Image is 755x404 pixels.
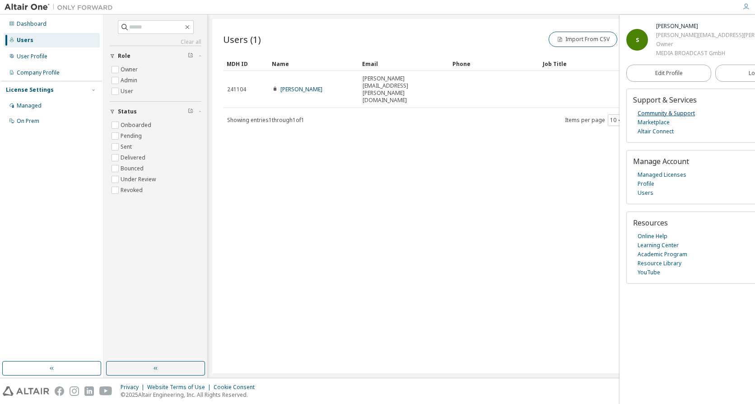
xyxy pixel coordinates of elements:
img: instagram.svg [70,386,79,396]
button: Role [110,46,201,66]
div: User Profile [17,53,47,60]
a: [PERSON_NAME] [280,85,322,93]
div: Website Terms of Use [147,384,214,391]
span: Resources [633,218,668,228]
a: Altair Connect [638,127,674,136]
span: 241104 [227,86,246,93]
button: Import From CSV [549,32,617,47]
label: User [121,86,135,97]
span: Users (1) [223,33,261,46]
label: Owner [121,64,140,75]
a: Community & Support [638,109,695,118]
a: Users [638,188,653,197]
div: Dashboard [17,20,47,28]
label: Under Review [121,174,158,185]
button: 10 [610,117,622,124]
img: facebook.svg [55,386,64,396]
a: Clear all [110,38,201,46]
span: Items per page [565,114,625,126]
a: Academic Program [638,250,687,259]
label: Delivered [121,152,147,163]
a: Managed Licenses [638,170,686,179]
div: Job Title [543,56,626,71]
img: youtube.svg [99,386,112,396]
a: Edit Profile [626,65,711,82]
div: Privacy [121,384,147,391]
p: © 2025 Altair Engineering, Inc. All Rights Reserved. [121,391,260,399]
label: Admin [121,75,139,86]
a: Online Help [638,232,667,241]
img: Altair One [5,3,117,12]
div: MDH ID [227,56,265,71]
div: Email [362,56,445,71]
span: Support & Services [633,95,697,105]
div: License Settings [6,86,54,94]
span: Role [118,52,130,60]
div: Users [17,37,33,44]
a: Marketplace [638,118,670,127]
span: S [636,36,639,44]
span: Edit Profile [655,70,683,77]
span: Clear filter [188,52,193,60]
a: Profile [638,179,654,188]
a: YouTube [638,268,660,277]
span: [PERSON_NAME][EMAIL_ADDRESS][PERSON_NAME][DOMAIN_NAME] [363,75,445,104]
span: Status [118,108,137,115]
div: Company Profile [17,69,60,76]
div: Phone [452,56,536,71]
div: Managed [17,102,42,109]
span: Showing entries 1 through 1 of 1 [227,116,304,124]
label: Onboarded [121,120,153,131]
label: Revoked [121,185,144,196]
div: On Prem [17,117,39,125]
a: Resource Library [638,259,681,268]
div: Cookie Consent [214,384,260,391]
img: linkedin.svg [84,386,94,396]
a: Learning Center [638,241,679,250]
img: altair_logo.svg [3,386,49,396]
label: Pending [121,131,144,141]
span: Clear filter [188,108,193,115]
span: Manage Account [633,156,689,166]
div: Name [272,56,355,71]
button: Status [110,102,201,122]
label: Bounced [121,163,145,174]
label: Sent [121,141,134,152]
